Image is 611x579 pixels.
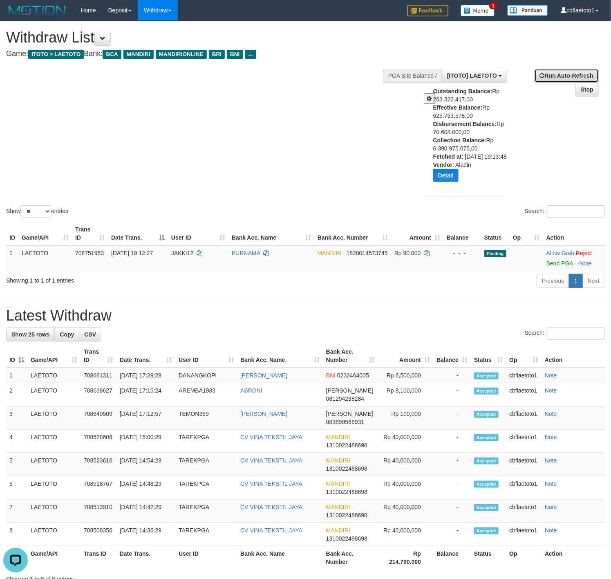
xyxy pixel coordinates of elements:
[580,260,592,267] a: Note
[81,383,116,406] td: 708638627
[171,250,193,256] span: JAKKI12
[433,162,452,168] b: Vendor
[27,368,81,383] td: LAETOTO
[481,222,510,245] th: Status
[545,372,557,379] a: Note
[116,523,175,546] td: [DATE] 14:36:29
[6,523,27,546] td: 8
[240,480,302,487] a: CV VINA TEKSTIL JAYA
[378,500,433,523] td: Rp 40,000,000
[484,250,506,257] span: Pending
[116,406,175,430] td: [DATE] 17:12:57
[116,453,175,476] td: [DATE] 14:54:28
[378,368,433,383] td: Rp 6,500,000
[576,250,592,256] a: Reject
[60,331,74,338] span: Copy
[474,434,499,441] span: Accepted
[547,205,605,218] input: Search:
[27,523,81,546] td: LAETOTO
[27,383,81,406] td: LAETOTO
[337,372,369,379] span: Copy 0232464005 to clipboard
[237,546,323,570] th: Bank Acc. Name
[433,87,511,188] div: Rp 263.322.417,00 Rp 625.763.578,00 Rp 70.608.000,00 Rp 6.390.975.075,00 : [DATE] 19:13:48 : Aladin
[326,465,367,472] span: Copy 1310022488698 to clipboard
[433,137,486,144] b: Collection Balance:
[506,500,542,523] td: cbflaetoto1
[6,205,68,218] label: Show entries
[116,430,175,453] td: [DATE] 15:00:28
[245,50,256,59] span: ...
[6,50,399,58] h4: Game: Bank:
[175,368,237,383] td: DANANGKOPI
[27,406,81,430] td: LAETOTO
[6,222,18,245] th: ID
[378,406,433,430] td: Rp 100,000
[27,430,81,453] td: LAETOTO
[535,69,599,83] a: Run Auto-Refresh
[227,50,243,59] span: BNI
[575,83,599,96] a: Stop
[20,205,51,218] select: Showentries
[240,504,302,510] a: CV VINA TEKSTIL JAYA
[543,245,607,271] td: ·
[103,50,121,59] span: BCA
[447,72,497,79] span: [ITOTO] LAETOTO
[27,476,81,500] td: LAETOTO
[81,523,116,546] td: 708508356
[54,328,79,341] a: Copy
[81,476,116,500] td: 708518767
[175,453,237,476] td: TAREKPGA
[175,383,237,406] td: AREMBA1933
[79,328,101,341] a: CSV
[545,387,557,394] a: Note
[433,406,471,430] td: -
[474,388,499,395] span: Accepted
[474,458,499,465] span: Accepted
[175,476,237,500] td: TAREKPGA
[28,50,84,59] span: ITOTO > LAETOTO
[347,250,388,256] span: Copy 1820014573745 to clipboard
[326,419,364,425] span: Copy 083899566931 to clipboard
[378,344,433,368] th: Amount: activate to sort column ascending
[81,344,116,368] th: Trans ID: activate to sort column ascending
[506,546,542,570] th: Op
[240,387,262,394] a: ASRONI
[582,274,605,288] a: Next
[116,344,175,368] th: Date Trans.: activate to sort column ascending
[433,368,471,383] td: -
[318,250,342,256] span: MANDIRI
[175,430,237,453] td: TAREKPGA
[326,387,373,394] span: [PERSON_NAME]
[232,250,260,256] a: PURNAMA
[11,331,49,338] span: Show 25 rows
[433,523,471,546] td: -
[116,476,175,500] td: [DATE] 14:48:29
[6,273,248,285] div: Showing 1 to 1 of 1 entries
[326,457,350,464] span: MANDIRI
[314,222,391,245] th: Bank Acc. Number: activate to sort column ascending
[326,512,367,518] span: Copy 1310022488698 to clipboard
[75,250,104,256] span: 708751953
[240,527,302,534] a: CV VINA TEKSTIL JAYA
[326,411,373,417] span: [PERSON_NAME]
[326,434,350,440] span: MANDIRI
[507,5,548,16] img: panduan.png
[394,250,421,256] span: Rp 90.000
[6,4,68,16] img: MOTION_logo.png
[156,50,207,59] span: MANDIRIONLINE
[6,29,399,46] h1: Withdraw List
[474,481,499,488] span: Accepted
[240,434,302,440] a: CV VINA TEKSTIL JAYA
[240,372,287,379] a: [PERSON_NAME]
[111,250,153,256] span: [DATE] 19:12:27
[545,480,557,487] a: Note
[471,344,506,368] th: Status: activate to sort column ascending
[433,453,471,476] td: -
[27,344,81,368] th: Game/API: activate to sort column ascending
[18,222,72,245] th: Game/API: activate to sort column ascending
[240,457,302,464] a: CV VINA TEKSTIL JAYA
[378,430,433,453] td: Rp 40,000,000
[326,395,364,402] span: Copy 081294238284 to clipboard
[545,527,557,534] a: Note
[326,372,336,379] span: BNI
